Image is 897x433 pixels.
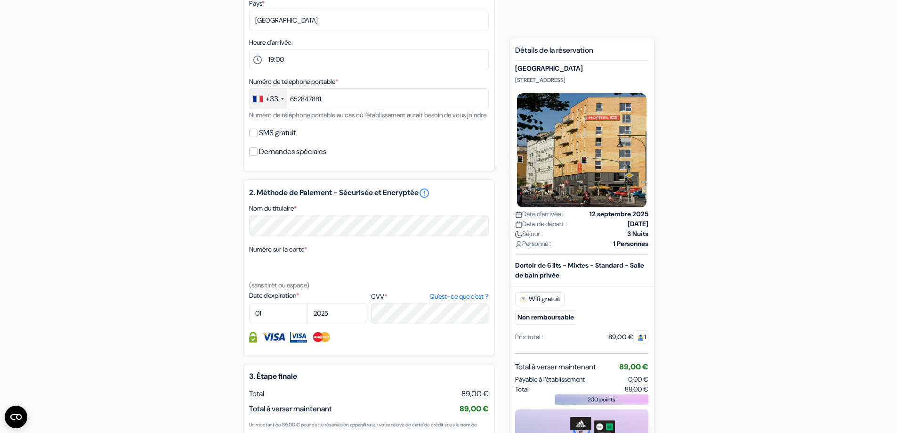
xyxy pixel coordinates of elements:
span: 89,00 € [625,384,648,394]
img: user_icon.svg [515,241,522,248]
strong: [DATE] [628,219,648,229]
div: Prix total : [515,332,543,342]
img: calendar.svg [515,221,522,228]
small: (sans tiret ou espace) [249,281,309,289]
span: Total [515,384,529,394]
p: [STREET_ADDRESS] [515,76,648,84]
b: Dortoir de 6 lits - Mixtes - Standard - Salle de bain privée [515,261,644,279]
strong: 3 Nuits [627,229,648,239]
a: error_outline [419,188,430,199]
img: guest.svg [637,334,644,341]
span: 200 points [588,395,615,404]
label: Nom du titulaire [249,204,297,213]
label: Numéro sur la carte [249,245,307,254]
small: Non remboursable [515,310,576,325]
label: Date d'expiration [249,291,366,301]
span: Total à verser maintenant [515,361,596,373]
label: Heure d'arrivée [249,38,291,48]
input: 6 12 34 56 78 [249,88,489,109]
h5: 3. Étape finale [249,372,489,381]
span: 89,00 € [461,388,489,400]
label: Numéro de telephone portable [249,77,338,87]
span: Date de départ : [515,219,567,229]
strong: 1 Personnes [613,239,648,249]
label: SMS gratuit [259,126,296,139]
img: moon.svg [515,231,522,238]
small: Numéro de téléphone portable au cas où l'établissement aurait besoin de vous joindre [249,111,486,119]
span: 0,00 € [628,375,648,384]
span: Wifi gratuit [515,292,565,306]
img: Information de carte de crédit entièrement encryptée et sécurisée [249,332,257,343]
h5: Détails de la réservation [515,46,648,61]
div: +33 [266,93,278,105]
label: CVV [371,292,488,302]
span: Total [249,389,264,399]
h5: 2. Méthode de Paiement - Sécurisée et Encryptée [249,188,489,199]
img: Visa [262,332,285,343]
a: Qu'est-ce que c'est ? [429,292,488,302]
img: Visa Electron [290,332,307,343]
span: Total à verser maintenant [249,404,332,414]
span: Payable à l’établissement [515,375,585,384]
span: Séjour : [515,229,543,239]
span: 1 [633,330,648,343]
div: 89,00 € [608,332,648,342]
h5: [GEOGRAPHIC_DATA] [515,65,648,73]
button: Ouvrir le widget CMP [5,406,27,428]
span: 89,00 € [619,362,648,372]
div: France: +33 [250,89,287,109]
label: Demandes spéciales [259,145,326,158]
img: Master Card [312,332,331,343]
span: Date d'arrivée : [515,209,564,219]
img: free_wifi.svg [519,295,527,303]
span: Personne : [515,239,551,249]
strong: 12 septembre 2025 [590,209,648,219]
img: calendar.svg [515,211,522,218]
span: 89,00 € [460,404,489,414]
